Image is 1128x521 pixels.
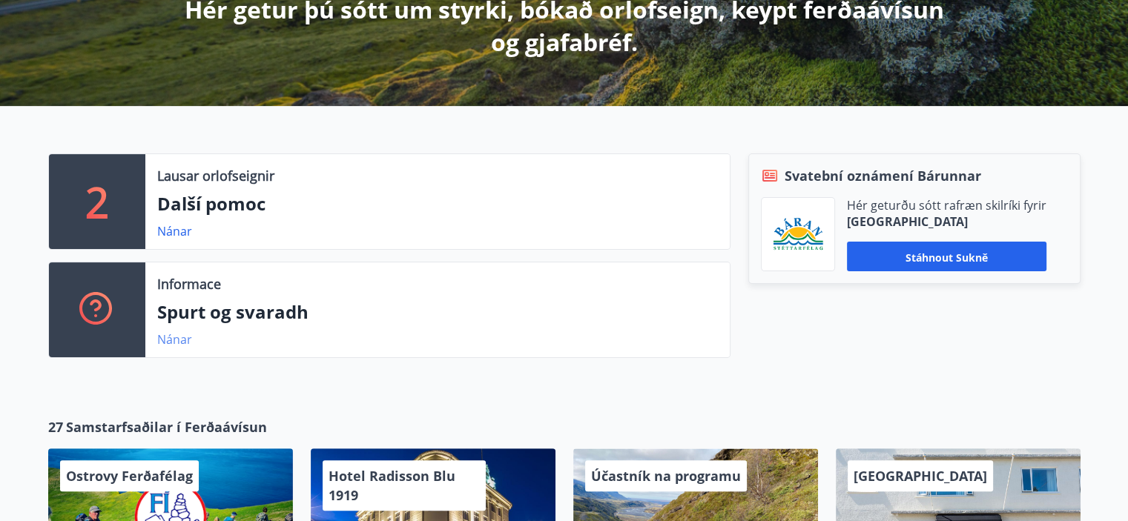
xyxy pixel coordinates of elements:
font: [GEOGRAPHIC_DATA] [854,467,987,485]
button: Stáhnout sukně [847,242,1046,271]
font: Lausar orlofseignir [157,167,274,185]
font: Spurt og svaradh [157,299,309,324]
font: Účastník na programu [591,467,741,485]
font: Hotel Radisson Blu 1919 [329,467,455,504]
font: Informace [157,275,221,293]
font: Nánar [157,223,192,239]
img: Bz2lGXKH3FXEIQKvoQ8VL0Fr0uCiWgfgA3I6fSs8.png [773,217,823,252]
font: Samstarfsaðilar í Ferðaávísun [66,418,267,436]
font: 2 [85,173,109,230]
font: Svatební oznámení Bárunnar [785,167,981,185]
font: Nánar [157,331,192,348]
font: 27 [48,418,63,436]
font: Další pomoc [157,191,265,216]
font: Hér geturðu sótt rafræn skilríki fyrir [847,197,1046,213]
font: Stáhnout sukně [906,250,988,264]
font: Ostrovy Ferðafélag [66,467,193,485]
font: [GEOGRAPHIC_DATA] [847,213,968,230]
